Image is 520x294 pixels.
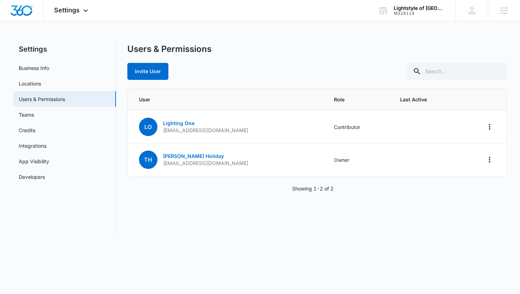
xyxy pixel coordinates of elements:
button: Actions [484,121,495,133]
span: Settings [54,6,80,14]
a: Users & Permissions [19,95,65,103]
a: Business Info [19,64,49,72]
h2: Settings [13,44,116,54]
a: Locations [19,80,41,87]
a: Developers [19,173,45,181]
span: TH [139,151,157,169]
span: Role [334,96,383,103]
p: [EMAIL_ADDRESS][DOMAIN_NAME] [163,127,248,134]
span: Last Active [400,96,450,103]
input: Search... [407,63,507,80]
a: App Visibility [19,158,49,165]
a: Lighting One [163,120,195,126]
p: Showing 1-2 of 2 [292,185,334,192]
h1: Users & Permissions [127,44,212,54]
a: LO [139,124,157,130]
td: Contributor [325,111,392,143]
button: Actions [484,154,495,165]
td: Owner [325,143,392,176]
a: Credits [19,127,35,134]
div: account name [394,5,445,11]
p: [EMAIL_ADDRESS][DOMAIN_NAME] [163,160,248,167]
a: Teams [19,111,34,118]
div: account id [394,11,445,16]
a: Integrations [19,142,46,149]
a: Invite User [127,68,168,74]
span: User [139,96,317,103]
button: Invite User [127,63,168,80]
a: [PERSON_NAME] Holiday [163,153,224,159]
span: LO [139,118,157,136]
a: TH [139,157,157,163]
